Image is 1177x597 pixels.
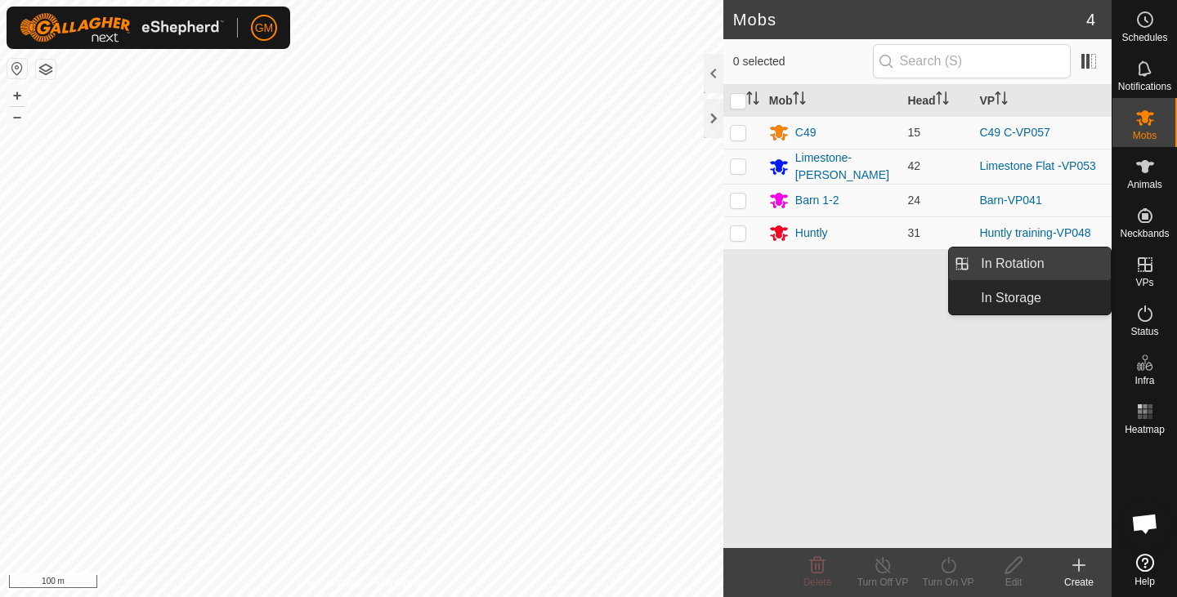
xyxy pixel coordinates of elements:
th: Head [901,85,973,117]
span: 0 selected [733,53,873,70]
li: In Rotation [949,247,1111,280]
span: In Rotation [981,254,1044,274]
span: 4 [1086,7,1095,32]
button: Map Layers [36,60,56,79]
span: In Storage [981,288,1041,308]
a: In Storage [971,282,1111,314]
img: Gallagher Logo [20,13,224,42]
p-sorticon: Activate to sort [793,94,806,107]
a: C49 C-VP057 [979,126,1049,139]
div: Open chat [1121,499,1170,548]
span: Notifications [1118,82,1171,91]
span: VPs [1135,278,1153,287]
span: 31 [907,226,920,239]
div: Turn On VP [915,575,981,590]
a: Contact Us [378,576,426,590]
span: 24 [907,194,920,207]
span: Mobs [1133,131,1157,140]
button: Reset Map [7,59,27,78]
a: Help [1112,547,1177,593]
li: In Storage [949,282,1111,314]
p-sorticon: Activate to sort [995,94,1008,107]
a: Barn-VP041 [979,194,1041,207]
div: C49 [795,124,817,141]
a: Limestone Flat -VP053 [979,159,1095,172]
div: Barn 1-2 [795,192,839,209]
div: Create [1046,575,1112,590]
span: GM [255,20,274,37]
div: Huntly [795,225,828,242]
a: Privacy Policy [297,576,358,590]
span: 42 [907,159,920,172]
a: Huntly training-VP048 [979,226,1090,239]
p-sorticon: Activate to sort [936,94,949,107]
span: Help [1134,577,1155,586]
div: Turn Off VP [850,575,915,590]
span: Delete [803,577,832,588]
h2: Mobs [733,10,1086,29]
div: Edit [981,575,1046,590]
th: VP [973,85,1112,117]
span: Status [1130,327,1158,336]
span: Infra [1134,376,1154,385]
input: Search (S) [873,44,1071,78]
p-sorticon: Activate to sort [746,94,759,107]
button: – [7,107,27,127]
span: 15 [907,126,920,139]
span: Heatmap [1125,425,1165,434]
a: In Rotation [971,247,1111,280]
button: + [7,86,27,105]
th: Mob [763,85,902,117]
span: Neckbands [1120,229,1169,238]
div: Limestone-[PERSON_NAME] [795,149,895,184]
span: Animals [1127,180,1162,189]
span: Schedules [1121,33,1167,42]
